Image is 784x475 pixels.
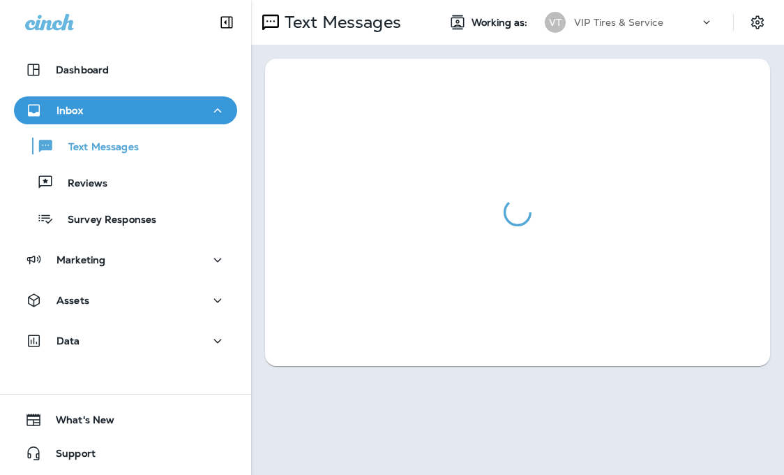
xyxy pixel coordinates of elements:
[14,439,237,467] button: Support
[14,327,237,355] button: Data
[14,286,237,314] button: Assets
[545,12,566,33] div: VT
[56,64,109,75] p: Dashboard
[14,96,237,124] button: Inbox
[207,8,246,36] button: Collapse Sidebar
[574,17,663,28] p: VIP Tires & Service
[54,141,139,154] p: Text Messages
[745,10,770,35] button: Settings
[14,406,237,434] button: What's New
[42,414,114,431] span: What's New
[54,214,156,227] p: Survey Responses
[14,204,237,233] button: Survey Responses
[279,12,401,33] p: Text Messages
[14,168,237,197] button: Reviews
[42,448,96,465] span: Support
[54,177,107,191] p: Reviews
[14,131,237,161] button: Text Messages
[56,335,80,346] p: Data
[56,105,83,116] p: Inbox
[14,56,237,84] button: Dashboard
[14,246,237,274] button: Marketing
[472,17,531,29] span: Working as:
[56,295,89,306] p: Assets
[56,254,105,265] p: Marketing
